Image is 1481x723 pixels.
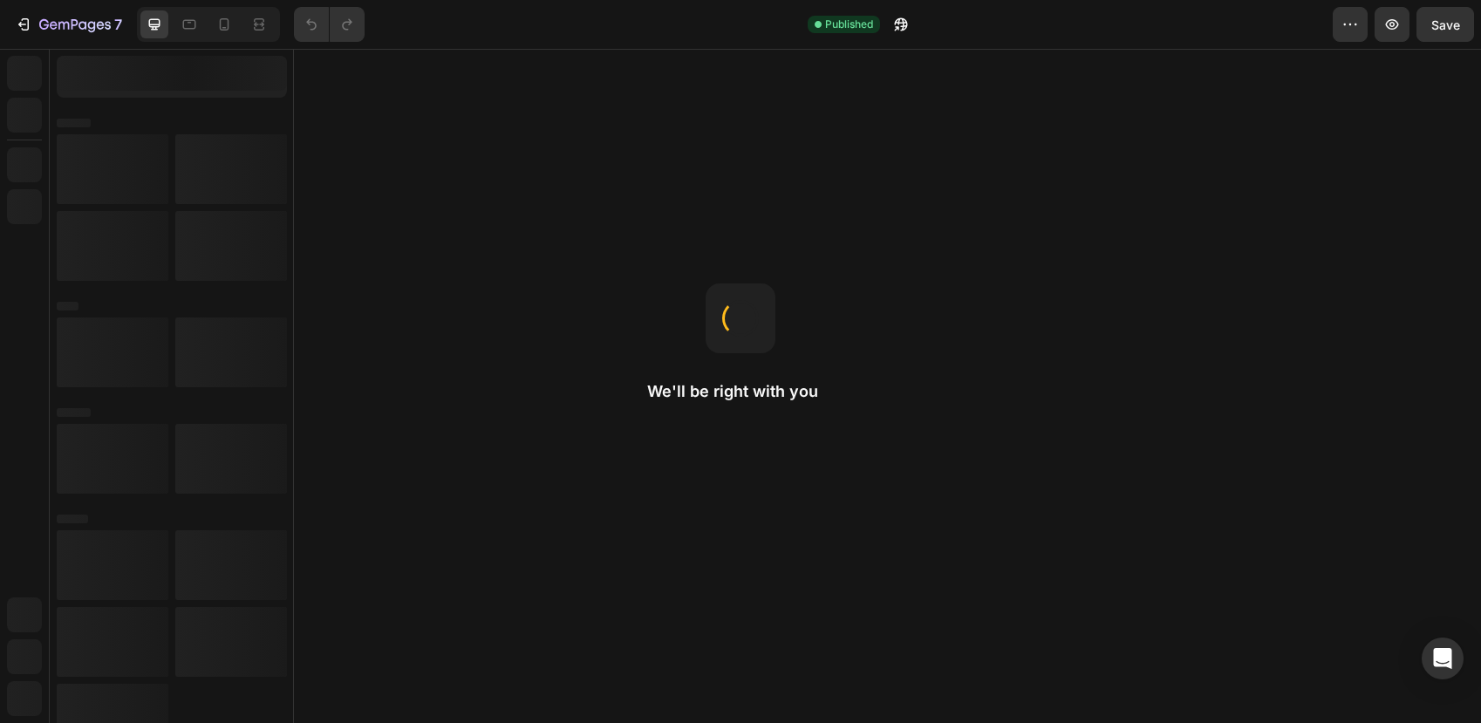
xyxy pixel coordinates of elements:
[1416,7,1474,42] button: Save
[647,381,834,402] h2: We'll be right with you
[294,7,365,42] div: Undo/Redo
[825,17,873,32] span: Published
[1431,17,1460,32] span: Save
[1422,638,1464,679] div: Open Intercom Messenger
[7,7,130,42] button: 7
[114,14,122,35] p: 7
